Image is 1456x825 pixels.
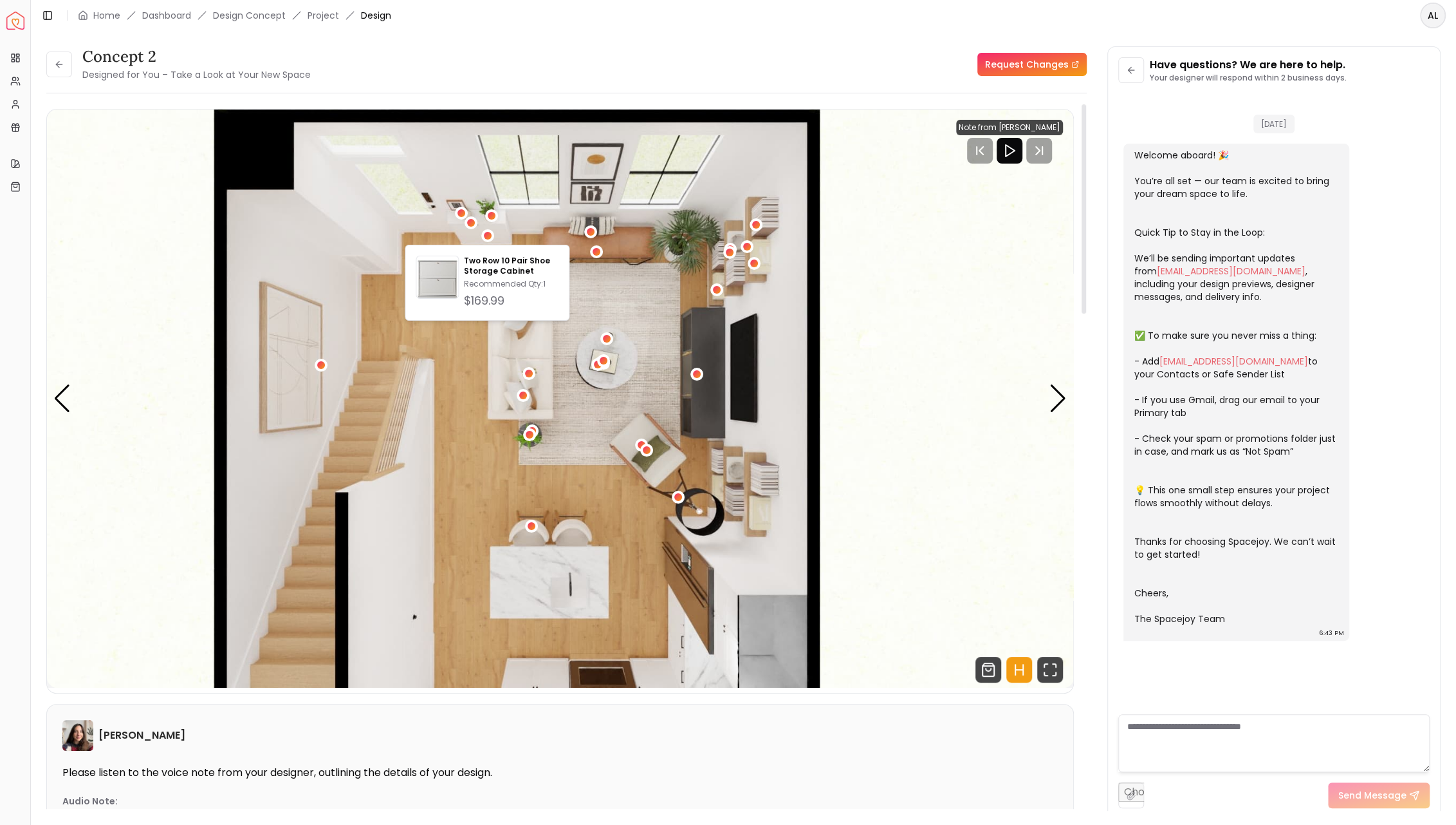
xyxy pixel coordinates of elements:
[1159,355,1307,368] a: [EMAIL_ADDRESS][DOMAIN_NAME]
[62,766,1058,779] p: Please listen to the voice note from your designer, outlining the details of your design.
[1253,115,1295,133] span: [DATE]
[1134,149,1336,625] div: Welcome aboard! 🎉 You’re all set — our team is excited to bring your dream space to life. Quick T...
[62,720,93,751] img: Maria Castillero
[82,46,311,67] h3: concept 2
[416,259,458,301] img: Two Row 10 Pair Shoe Storage Cabinet
[1049,384,1067,413] div: Next slide
[53,384,71,413] div: Previous slide
[142,9,191,22] a: Dashboard
[956,120,1063,135] div: Note from [PERSON_NAME]
[78,9,391,22] nav: breadcrumb
[361,9,391,22] span: Design
[975,657,1001,683] svg: Shop Products from this design
[1149,73,1346,83] p: Your designer will respond within 2 business days.
[47,109,1074,688] div: 3 / 4
[464,279,558,289] p: Recommended Qty: 1
[1002,143,1017,158] svg: Play
[464,256,558,276] p: Two Row 10 Pair Shoe Storage Cabinet
[47,109,1074,688] img: Design Render 4
[977,53,1087,76] a: Request Changes
[93,9,120,22] a: Home
[1156,265,1305,278] a: [EMAIL_ADDRESS][DOMAIN_NAME]
[1037,657,1063,683] svg: Fullscreen
[6,12,24,30] a: Spacejoy
[62,795,118,808] p: Audio Note:
[1006,657,1032,683] svg: Hotspots Toggle
[98,728,185,743] h6: [PERSON_NAME]
[1421,4,1444,27] span: AL
[6,12,24,30] img: Spacejoy Logo
[416,256,558,310] a: Two Row 10 Pair Shoe Storage CabinetTwo Row 10 Pair Shoe Storage CabinetRecommended Qty:1$169.99
[308,9,339,22] a: Project
[464,292,558,310] div: $169.99
[47,109,1073,688] div: Carousel
[1149,57,1346,73] p: Have questions? We are here to help.
[82,68,311,81] small: Designed for You – Take a Look at Your New Space
[1319,627,1344,640] div: 6:43 PM
[1420,3,1446,28] button: AL
[213,9,286,22] li: Design Concept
